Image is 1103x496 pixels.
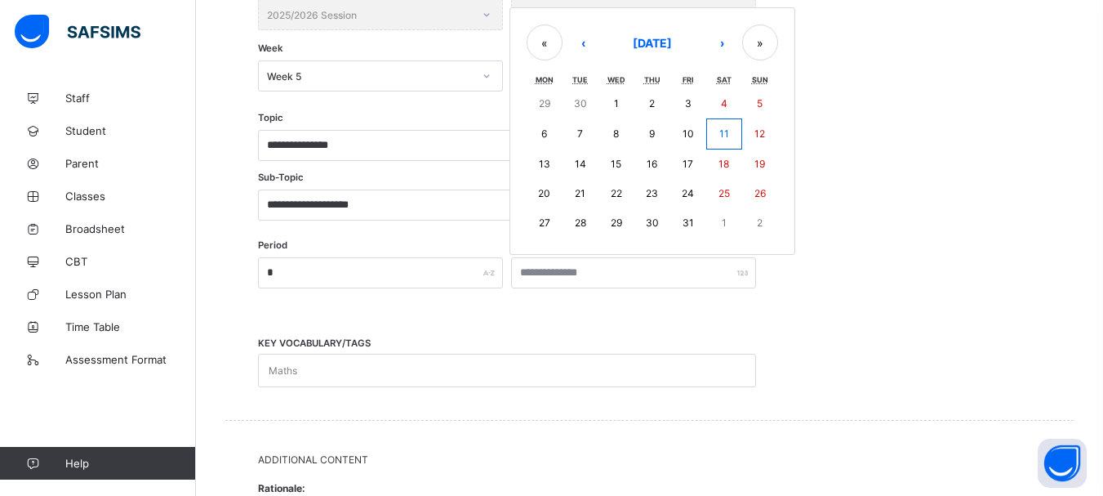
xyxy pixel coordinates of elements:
[706,179,742,208] button: October 25, 2025
[563,89,598,118] button: September 30, 2025
[258,239,287,251] label: Period
[614,97,619,109] abbr: October 1, 2025
[563,118,598,150] button: October 7, 2025
[598,118,634,150] button: October 8, 2025
[670,118,706,150] button: October 10, 2025
[634,118,670,150] button: October 9, 2025
[258,337,371,349] span: KEY VOCABULARY/TAGS
[742,89,778,118] button: October 5, 2025
[65,92,196,105] span: Staff
[742,118,778,150] button: October 12, 2025
[718,158,729,170] abbr: October 18, 2025
[754,127,765,140] abbr: October 12, 2025
[683,75,694,84] abbr: Friday
[634,208,670,238] button: October 30, 2025
[65,457,195,470] span: Help
[646,187,658,199] abbr: October 23, 2025
[574,97,587,109] abbr: September 30, 2025
[670,179,706,208] button: October 24, 2025
[706,150,742,179] button: October 18, 2025
[757,97,763,109] abbr: October 5, 2025
[527,89,563,118] button: September 29, 2025
[649,127,655,140] abbr: October 9, 2025
[536,75,554,84] abbr: Monday
[683,217,694,229] abbr: October 31, 2025
[563,150,598,179] button: October 14, 2025
[541,127,547,140] abbr: October 6, 2025
[670,89,706,118] button: October 3, 2025
[634,150,670,179] button: October 16, 2025
[65,124,196,137] span: Student
[598,150,634,179] button: October 15, 2025
[634,179,670,208] button: October 23, 2025
[754,158,765,170] abbr: October 19, 2025
[1038,439,1087,488] button: Open asap
[269,355,297,387] div: Maths
[670,150,706,179] button: October 17, 2025
[706,89,742,118] button: October 4, 2025
[742,179,778,208] button: October 26, 2025
[258,454,1041,466] span: Additional Content
[527,25,563,60] button: «
[65,353,196,366] span: Assessment Format
[683,127,694,140] abbr: October 10, 2025
[572,75,588,84] abbr: Tuesday
[718,187,730,199] abbr: October 25, 2025
[65,222,196,235] span: Broadsheet
[613,127,619,140] abbr: October 8, 2025
[65,157,196,170] span: Parent
[527,118,563,150] button: October 6, 2025
[539,97,550,109] abbr: September 29, 2025
[65,190,196,203] span: Classes
[611,158,621,170] abbr: October 15, 2025
[647,158,657,170] abbr: October 16, 2025
[539,158,550,170] abbr: October 13, 2025
[646,217,659,229] abbr: October 30, 2025
[633,36,672,50] span: [DATE]
[565,25,601,60] button: ‹
[719,127,729,140] abbr: October 11, 2025
[670,208,706,238] button: October 31, 2025
[754,187,766,199] abbr: October 26, 2025
[685,97,692,109] abbr: October 3, 2025
[539,217,550,229] abbr: October 27, 2025
[649,97,655,109] abbr: October 2, 2025
[706,208,742,238] button: November 1, 2025
[757,217,763,229] abbr: November 2, 2025
[15,15,140,49] img: safsims
[682,187,694,199] abbr: October 24, 2025
[634,89,670,118] button: October 2, 2025
[575,187,585,199] abbr: October 21, 2025
[527,179,563,208] button: October 20, 2025
[717,75,732,84] abbr: Saturday
[267,70,473,83] div: Week 5
[258,112,283,123] label: Topic
[721,97,727,109] abbr: October 4, 2025
[563,179,598,208] button: October 21, 2025
[65,320,196,333] span: Time Table
[575,217,586,229] abbr: October 28, 2025
[577,127,583,140] abbr: October 7, 2025
[607,75,625,84] abbr: Wednesday
[258,172,304,183] label: Sub-Topic
[752,75,768,84] abbr: Sunday
[527,150,563,179] button: October 13, 2025
[611,217,622,229] abbr: October 29, 2025
[65,288,196,301] span: Lesson Plan
[598,89,634,118] button: October 1, 2025
[742,150,778,179] button: October 19, 2025
[704,25,740,60] button: ›
[683,158,693,170] abbr: October 17, 2025
[603,25,701,60] button: [DATE]
[575,158,586,170] abbr: October 14, 2025
[644,75,660,84] abbr: Thursday
[722,217,727,229] abbr: November 1, 2025
[258,42,282,54] span: Week
[598,179,634,208] button: October 22, 2025
[563,208,598,238] button: October 28, 2025
[538,187,550,199] abbr: October 20, 2025
[742,25,778,60] button: »
[527,208,563,238] button: October 27, 2025
[742,208,778,238] button: November 2, 2025
[65,255,196,268] span: CBT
